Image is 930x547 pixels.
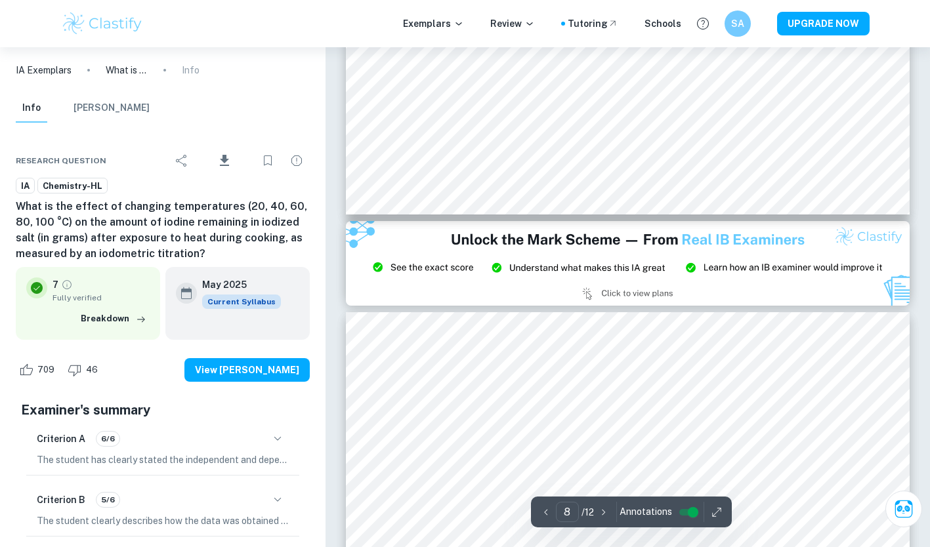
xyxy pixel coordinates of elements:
[16,94,47,123] button: Info
[37,453,289,467] p: The student has clearly stated the independent and dependent variables in the research question, ...
[169,148,195,174] div: Share
[38,180,107,193] span: Chemistry-HL
[490,16,535,31] p: Review
[202,277,270,292] h6: May 2025
[96,494,119,506] span: 5/6
[37,514,289,528] p: The student clearly describes how the data was obtained and processed, displaying the data in tab...
[16,63,72,77] a: IA Exemplars
[885,491,922,527] button: Ask Clai
[16,199,310,262] h6: What is the effect of changing temperatures (20, 40, 60, 80, 100 °C) on the amount of iodine rema...
[16,180,34,193] span: IA
[96,433,119,445] span: 6/6
[184,358,310,382] button: View [PERSON_NAME]
[37,178,108,194] a: Chemistry-HL
[30,363,62,376] span: 709
[106,63,148,77] p: What is the effect of changing temperatures (20, 40, 60, 80, 100 °C) on the amount of iodine rema...
[725,10,751,37] button: SA
[568,16,618,31] a: Tutoring
[21,400,305,420] h5: Examiner's summary
[198,144,252,178] div: Download
[16,155,106,167] span: Research question
[16,359,62,380] div: Like
[403,16,464,31] p: Exemplars
[37,493,85,507] h6: Criterion B
[64,359,105,380] div: Dislike
[777,12,870,35] button: UPGRADE NOW
[202,294,281,309] div: This exemplar is based on the current syllabus. Feel free to refer to it for inspiration/ideas wh...
[61,279,73,291] a: Grade fully verified
[581,505,594,519] p: / 12
[79,363,105,376] span: 46
[74,94,150,123] button: [PERSON_NAME]
[645,16,681,31] a: Schools
[692,12,714,35] button: Help and Feedback
[182,63,200,77] p: Info
[61,10,144,37] img: Clastify logo
[620,505,672,519] span: Annotations
[255,148,281,174] div: Bookmark
[77,309,150,329] button: Breakdown
[730,16,745,31] h6: SA
[202,294,281,309] span: Current Syllabus
[16,178,35,194] a: IA
[37,432,85,446] h6: Criterion A
[53,292,150,304] span: Fully verified
[346,221,910,306] img: Ad
[284,148,310,174] div: Report issue
[53,277,58,292] p: 7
